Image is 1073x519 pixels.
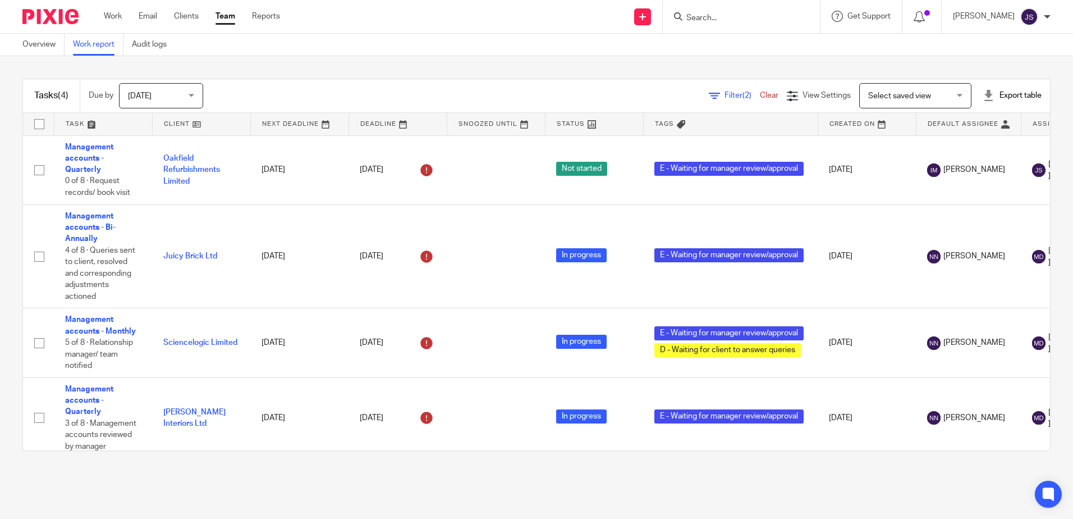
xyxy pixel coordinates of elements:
td: [DATE] [250,377,349,458]
a: Management accounts - Quarterly [65,385,113,416]
p: Due by [89,90,113,101]
span: In progress [556,335,607,349]
a: Team [215,11,235,22]
span: E - Waiting for manager review/approval [654,248,804,262]
div: [DATE] [360,161,435,179]
span: 5 of 8 · Relationship manager/ team notified [65,339,133,370]
span: 0 of 8 · Request records/ book visit [65,177,130,197]
span: [DATE] [128,92,152,100]
span: In progress [556,409,607,424]
div: [DATE] [360,248,435,266]
a: Management accounts - Quarterly [65,143,113,174]
span: (4) [58,91,68,100]
div: Export table [983,90,1042,101]
p: [PERSON_NAME] [953,11,1015,22]
input: Search [685,13,786,24]
td: [DATE] [250,308,349,377]
img: svg%3E [927,250,941,263]
img: svg%3E [1032,250,1046,263]
a: Overview [22,34,65,56]
a: Clients [174,11,199,22]
span: [PERSON_NAME] [943,251,1005,262]
img: svg%3E [1032,336,1046,350]
span: E - Waiting for manager review/approval [654,326,804,340]
img: svg%3E [1020,8,1038,26]
img: svg%3E [927,411,941,425]
span: (2) [742,92,751,99]
span: In progress [556,248,607,262]
a: Clear [760,92,778,99]
span: Tags [655,121,674,127]
td: [DATE] [818,204,916,308]
a: Audit logs [132,34,175,56]
td: [DATE] [818,377,916,458]
img: svg%3E [1032,411,1046,425]
td: [DATE] [250,204,349,308]
a: Reports [252,11,280,22]
a: Management accounts - Bi-Annually [65,212,116,243]
a: Juicy Brick Ltd [163,252,217,260]
span: [PERSON_NAME] [943,412,1005,424]
span: E - Waiting for manager review/approval [654,409,804,424]
span: Get Support [847,12,891,20]
span: [PERSON_NAME] [943,164,1005,175]
span: Select saved view [868,92,931,100]
span: 4 of 8 · Queries sent to client, resolved and corresponding adjustments actioned [65,247,135,301]
img: Pixie [22,9,79,24]
span: Filter [724,92,760,99]
span: 3 of 8 · Management accounts reviewed by manager [65,420,136,450]
h1: Tasks [34,90,68,102]
a: [PERSON_NAME] Interiors Ltd [163,408,226,427]
img: svg%3E [927,163,941,177]
td: [DATE] [818,308,916,377]
div: [DATE] [360,409,435,427]
td: [DATE] [818,135,916,204]
img: svg%3E [1032,163,1046,177]
span: Not started [556,162,607,176]
span: E - Waiting for manager review/approval [654,162,804,176]
span: D - Waiting for client to answer queries [654,343,801,357]
a: Work report [73,34,123,56]
a: Management accounts - Monthly [65,316,136,335]
a: Oakfield Refurbishments Limited [163,154,220,185]
a: Sciencelogic Limited [163,339,237,347]
a: Work [104,11,122,22]
div: [DATE] [360,334,435,352]
span: View Settings [803,92,851,99]
td: [DATE] [250,135,349,204]
a: Email [139,11,157,22]
span: [PERSON_NAME] [943,337,1005,348]
img: svg%3E [927,336,941,350]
